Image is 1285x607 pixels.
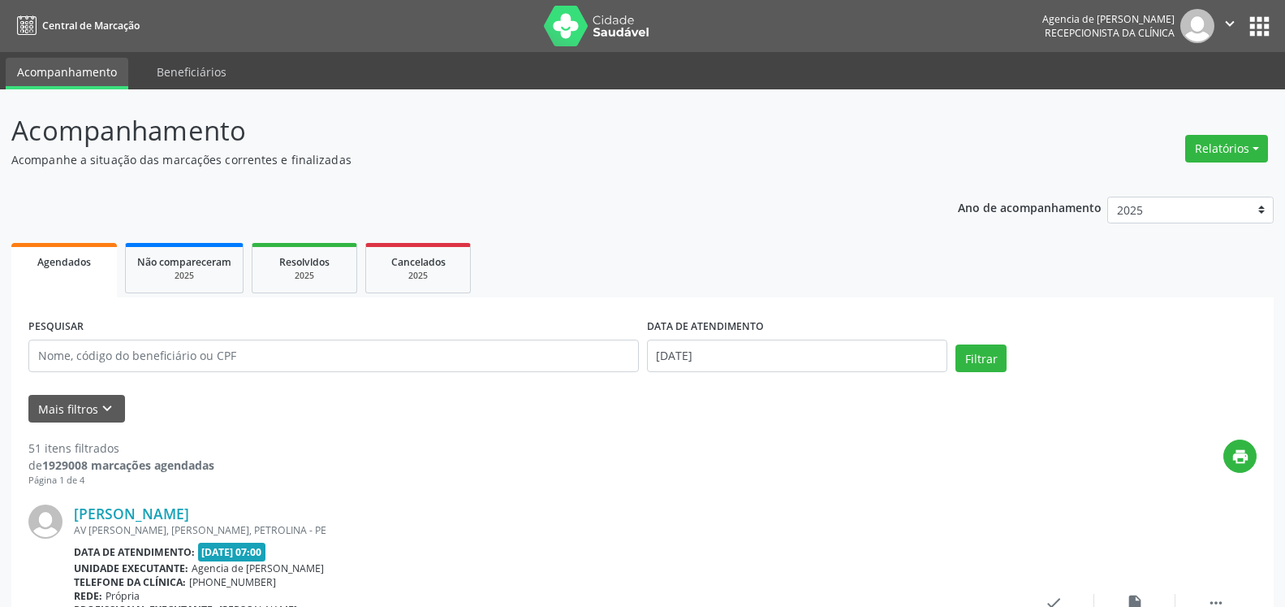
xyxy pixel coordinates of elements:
span: Agendados [37,255,91,269]
p: Acompanhe a situação das marcações correntes e finalizadas [11,151,895,168]
button: print [1223,440,1257,473]
a: Central de Marcação [11,12,140,39]
button:  [1214,9,1245,43]
i: print [1231,448,1249,466]
b: Data de atendimento: [74,545,195,559]
span: [PHONE_NUMBER] [189,575,276,589]
input: Selecione um intervalo [647,340,948,372]
label: PESQUISAR [28,314,84,340]
span: Própria [106,589,140,603]
span: Agencia de [PERSON_NAME] [192,561,324,575]
span: [DATE] 07:00 [198,543,266,561]
strong: 1929008 marcações agendadas [42,457,214,473]
div: AV [PERSON_NAME], [PERSON_NAME], PETROLINA - PE [74,523,1013,537]
p: Ano de acompanhamento [958,197,1102,217]
img: img [1180,9,1214,43]
button: Mais filtroskeyboard_arrow_down [28,395,125,423]
button: apps [1245,12,1274,41]
span: Não compareceram [137,255,231,269]
span: Recepcionista da clínica [1045,26,1175,40]
div: 2025 [137,270,231,282]
input: Nome, código do beneficiário ou CPF [28,340,639,372]
div: Agencia de [PERSON_NAME] [1042,12,1175,26]
b: Telefone da clínica: [74,575,186,589]
p: Acompanhamento [11,111,895,151]
div: 51 itens filtrados [28,440,214,457]
span: Cancelados [391,255,446,269]
span: Resolvidos [279,255,330,269]
img: img [28,505,63,539]
span: Central de Marcação [42,19,140,33]
i:  [1221,15,1239,33]
div: 2025 [377,270,459,282]
i: keyboard_arrow_down [98,400,116,418]
a: [PERSON_NAME] [74,505,189,522]
button: Relatórios [1185,135,1268,163]
div: de [28,457,214,474]
a: Acompanhamento [6,58,128,89]
b: Unidade executante: [74,561,188,575]
label: DATA DE ATENDIMENTO [647,314,764,340]
button: Filtrar [955,345,1007,372]
b: Rede: [74,589,102,603]
a: Beneficiários [145,58,238,86]
div: 2025 [264,270,345,282]
div: Página 1 de 4 [28,474,214,488]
